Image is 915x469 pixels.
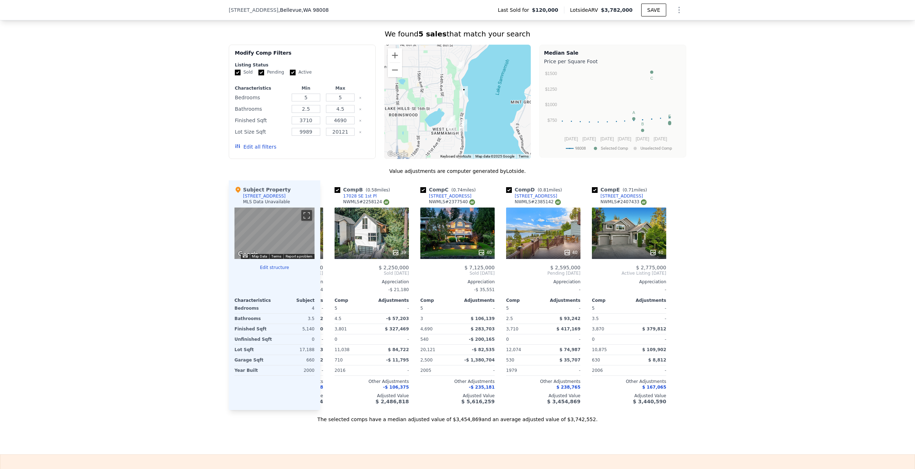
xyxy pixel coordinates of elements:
img: Google [386,150,410,159]
span: $ 35,707 [559,358,580,363]
span: $120,000 [532,6,558,14]
div: 40 [564,249,578,256]
span: [STREET_ADDRESS] [229,6,278,14]
div: Characteristics [235,85,287,91]
div: - [373,334,409,344]
span: -$ 235,181 [469,385,495,390]
div: Price per Square Foot [544,56,682,66]
div: Adjusted Value [592,393,666,399]
span: 0.71 [624,188,634,193]
span: $ 238,765 [557,385,580,390]
span: ( miles) [535,188,565,193]
span: 0.74 [453,188,463,193]
span: $ 417,169 [557,326,580,331]
button: Keyboard shortcuts [243,254,248,258]
div: Bathrooms [234,314,273,324]
div: - [459,303,495,313]
div: Listing Status [235,62,370,68]
button: Show Options [672,3,686,17]
text: E [668,114,671,118]
span: $3,782,000 [601,7,633,13]
span: 540 [420,337,429,342]
span: Sold [DATE] [335,270,409,276]
span: 20,121 [420,347,435,352]
div: Adjusted Value [420,393,495,399]
label: Active [290,69,312,75]
span: -$ 1,380,704 [464,358,495,363]
label: Pending [258,69,284,75]
div: Subject Property [234,186,291,193]
div: NWMLS # 2377540 [429,199,475,205]
div: Adjustments [372,298,409,303]
div: 1120 W Lake Sammamish Pkwy SE [457,83,471,101]
div: 1979 [506,365,542,375]
span: $ 2,486,818 [376,399,409,404]
div: Appreciation [335,279,409,285]
span: Map data ©2025 Google [475,154,514,158]
span: ( miles) [620,188,650,193]
div: 2254 W Lake Sammamish Pkwy SE [456,116,470,134]
button: Zoom in [388,48,402,63]
div: Modify Comp Filters [235,49,370,62]
span: $ 8,812 [648,358,666,363]
span: Last Sold for [498,6,532,14]
span: $ 74,987 [559,347,580,352]
div: Finished Sqft [235,115,287,125]
div: 2006 [592,365,628,375]
span: Pending [DATE] [506,270,580,276]
div: Adjusted Value [506,393,580,399]
div: The selected comps have a median adjusted value of $3,454,869 and an average adjusted value of $3... [229,410,686,423]
div: Bedrooms [234,303,273,313]
span: 3,870 [592,326,604,331]
a: Report a problem [286,254,312,258]
div: Max [325,85,356,91]
button: Map Data [252,254,267,259]
div: 4 [276,303,315,313]
text: [DATE] [618,136,631,141]
div: - [630,303,666,313]
div: [STREET_ADDRESS] [600,193,643,199]
div: Unfinished Sqft [234,334,273,344]
div: 660 [276,355,315,365]
span: -$ 106,375 [383,385,409,390]
span: -$ 57,203 [386,316,409,321]
div: - [459,365,495,375]
div: 5,140 [276,324,315,334]
div: - [630,365,666,375]
div: Bedrooms [235,93,287,103]
span: $ 93,242 [559,316,580,321]
span: -$ 21,180 [388,287,409,292]
span: $ 167,065 [642,385,666,390]
span: 5 [506,306,509,311]
div: Bathrooms [235,104,287,114]
span: 0 [335,337,337,342]
text: 98008 [575,146,586,151]
div: Value adjustments are computer generated by Lotside . [229,168,686,175]
div: 0 [276,334,315,344]
img: Google [236,250,260,259]
button: Toggle fullscreen view [301,210,312,221]
text: $750 [548,118,557,123]
span: $ 2,250,000 [379,265,409,270]
span: $ 84,722 [388,347,409,352]
a: Open this area in Google Maps (opens a new window) [386,150,410,159]
button: Clear [359,96,362,99]
span: 5 [592,306,595,311]
input: Pending [258,70,264,75]
div: 39 [392,249,406,256]
div: - [630,314,666,324]
button: Keyboard shortcuts [440,154,471,159]
span: 0.81 [539,188,549,193]
span: ( miles) [449,188,479,193]
div: 2.5 [506,314,542,324]
span: 3,801 [335,326,347,331]
span: $ 283,703 [471,326,495,331]
span: -$ 82,535 [472,347,495,352]
button: Clear [359,108,362,111]
div: - [373,303,409,313]
span: 530 [506,358,514,363]
span: 5 [420,306,423,311]
div: 2235 167th Ave SE [444,113,457,131]
div: [STREET_ADDRESS] [515,193,557,199]
span: $ 3,454,869 [547,399,580,404]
